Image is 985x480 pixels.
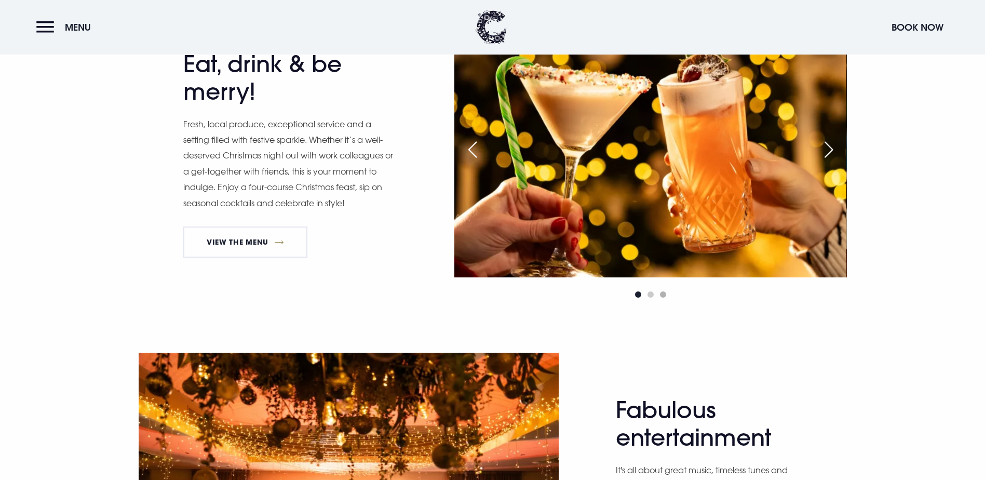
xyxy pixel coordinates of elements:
span: Go to slide 2 [647,291,654,298]
button: Book Now [886,16,949,38]
button: Menu [36,16,96,38]
span: Menu [65,21,91,33]
a: View The Menu [183,226,308,258]
h2: Eat, drink & be merry! [183,50,386,105]
span: Go to slide 3 [660,291,666,298]
div: Previous slide [460,138,485,161]
p: Fresh, local produce, exceptional service and a setting filled with festive sparkle. Whether it’s... [183,116,396,211]
img: Clandeboye Lodge [476,10,507,44]
h2: Fabulous entertainment [616,396,818,451]
div: Next slide [816,138,842,161]
img: Christmas Party Nights Northern Ireland [454,16,846,277]
span: Go to slide 1 [635,291,641,298]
